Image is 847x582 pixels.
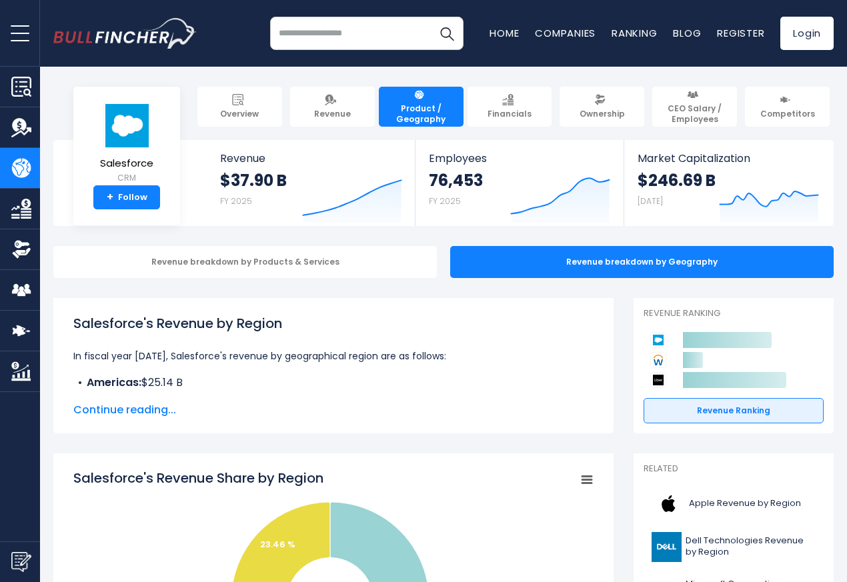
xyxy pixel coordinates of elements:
small: FY 2025 [220,195,252,207]
a: Market Capitalization $246.69 B [DATE] [624,140,832,226]
strong: $37.90 B [220,170,287,191]
a: Salesforce CRM [99,103,154,186]
a: Blog [673,26,701,40]
p: Revenue Ranking [644,308,824,319]
a: Revenue $37.90 B FY 2025 [207,140,415,226]
img: AAPL logo [652,489,685,519]
a: Revenue Ranking [644,398,824,423]
img: Uber Technologies competitors logo [650,372,666,388]
a: Ownership [560,87,644,127]
small: FY 2025 [429,195,461,207]
p: Related [644,463,824,475]
a: Apple Revenue by Region [644,485,824,522]
a: Login [780,17,834,50]
b: Americas: [87,375,141,390]
span: Market Capitalization [638,152,819,165]
li: $3.86 B [73,391,594,407]
div: Revenue breakdown by Products & Services [53,246,437,278]
a: Employees 76,453 FY 2025 [415,140,623,226]
strong: $246.69 B [638,170,716,191]
a: Dell Technologies Revenue by Region [644,529,824,565]
li: $25.14 B [73,375,594,391]
span: Apple Revenue by Region [689,498,801,509]
text: 23.46 % [260,538,295,551]
a: Product / Geography [379,87,464,127]
a: Home [490,26,519,40]
tspan: Salesforce's Revenue Share by Region [73,469,323,487]
img: bullfincher logo [53,18,197,49]
span: Revenue [314,109,351,119]
p: In fiscal year [DATE], Salesforce's revenue by geographical region are as follows: [73,348,594,364]
span: Salesforce [100,158,153,169]
a: Competitors [745,87,830,127]
a: Revenue [290,87,375,127]
img: Ownership [11,239,31,259]
span: Continue reading... [73,402,594,418]
div: Revenue breakdown by Geography [450,246,834,278]
small: [DATE] [638,195,663,207]
img: DELL logo [652,532,682,562]
span: Revenue [220,152,402,165]
span: CEO Salary / Employees [658,103,731,124]
strong: + [107,191,113,203]
a: +Follow [93,185,160,209]
span: Product / Geography [385,103,458,124]
a: Ranking [612,26,657,40]
a: Overview [197,87,282,127]
a: CEO Salary / Employees [652,87,737,127]
a: Register [717,26,764,40]
h1: Salesforce's Revenue by Region [73,313,594,333]
span: Competitors [760,109,815,119]
a: Go to homepage [53,18,197,49]
small: CRM [100,172,153,184]
span: Financials [488,109,532,119]
span: Dell Technologies Revenue by Region [686,535,816,558]
img: Salesforce competitors logo [650,332,666,348]
span: Employees [429,152,610,165]
a: Companies [535,26,596,40]
img: Workday competitors logo [650,352,666,368]
b: Asia Pacific: [87,391,153,406]
span: Ownership [580,109,625,119]
button: Search [430,17,464,50]
span: Overview [220,109,259,119]
strong: 76,453 [429,170,483,191]
a: Financials [468,87,552,127]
